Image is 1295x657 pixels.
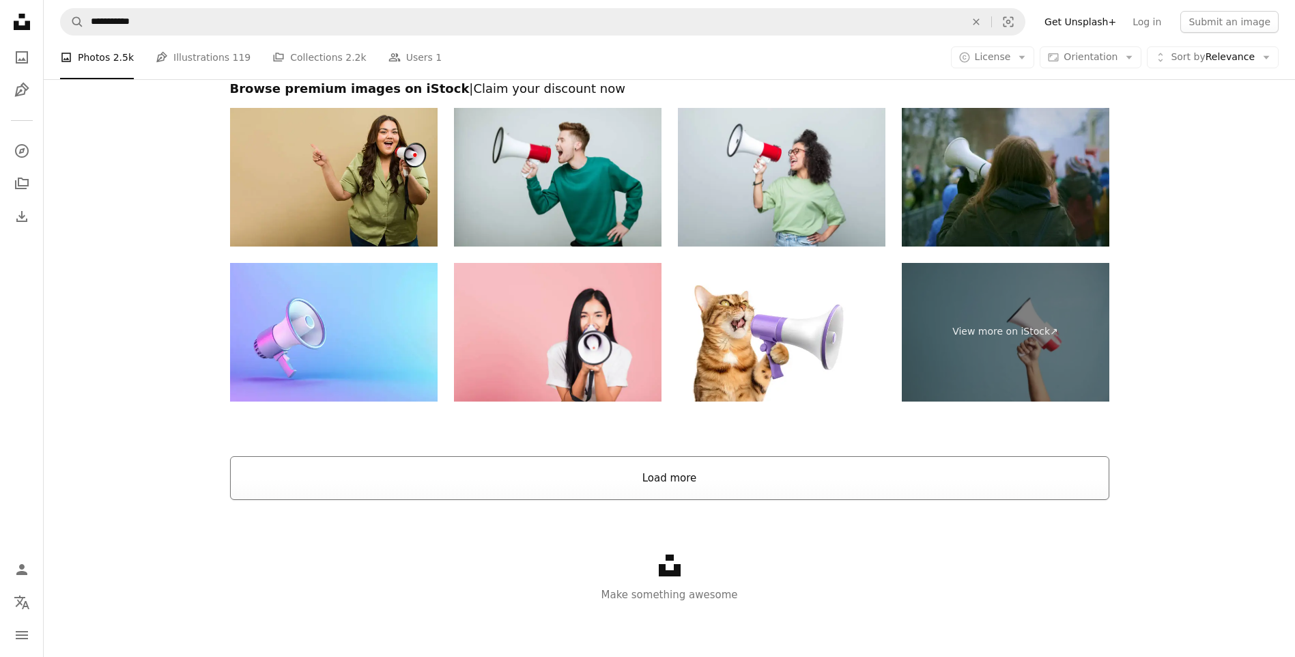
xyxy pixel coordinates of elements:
button: Sort byRelevance [1147,46,1279,68]
a: Users 1 [388,36,442,79]
span: Sort by [1171,51,1205,62]
button: Visual search [992,9,1025,35]
span: Orientation [1064,51,1118,62]
span: 1 [436,50,442,65]
button: Clear [961,9,991,35]
a: Explore [8,137,35,165]
span: 119 [233,50,251,65]
form: Find visuals sitewide [60,8,1025,36]
img: Portrait of a female young volunteer [678,108,885,247]
img: Young woman at demonstration [902,108,1109,247]
button: License [951,46,1035,68]
img: Young volunteer shouting into megaphone [454,108,661,247]
img: Domestic cat with a megaphone on a white background. [678,263,885,402]
a: Download History [8,203,35,230]
img: Electric Megaphone on blue and purple gradient background [230,263,438,402]
a: Illustrations 119 [156,36,251,79]
span: 2.2k [345,50,366,65]
button: Menu [8,621,35,649]
span: Relevance [1171,51,1255,64]
button: Orientation [1040,46,1141,68]
a: Collections 2.2k [272,36,366,79]
a: View more on iStock↗ [902,263,1109,402]
button: Search Unsplash [61,9,84,35]
a: Collections [8,170,35,197]
img: woman teen confident smiling face holding making announcement message shouting screaming in megap... [454,263,661,402]
a: Log in / Sign up [8,556,35,583]
span: | Claim your discount now [469,81,625,96]
a: Home — Unsplash [8,8,35,38]
img: Good looking Latin fat woman using a megaphone to give a message to the audience in a studio setting [230,108,438,247]
p: Make something awesome [44,587,1295,603]
button: Language [8,589,35,616]
button: Load more [230,456,1109,500]
button: Submit an image [1180,11,1279,33]
a: Illustrations [8,76,35,104]
a: Get Unsplash+ [1036,11,1124,33]
a: Log in [1124,11,1169,33]
span: License [975,51,1011,62]
h2: Browse premium images on iStock [230,81,1109,97]
a: Photos [8,44,35,71]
